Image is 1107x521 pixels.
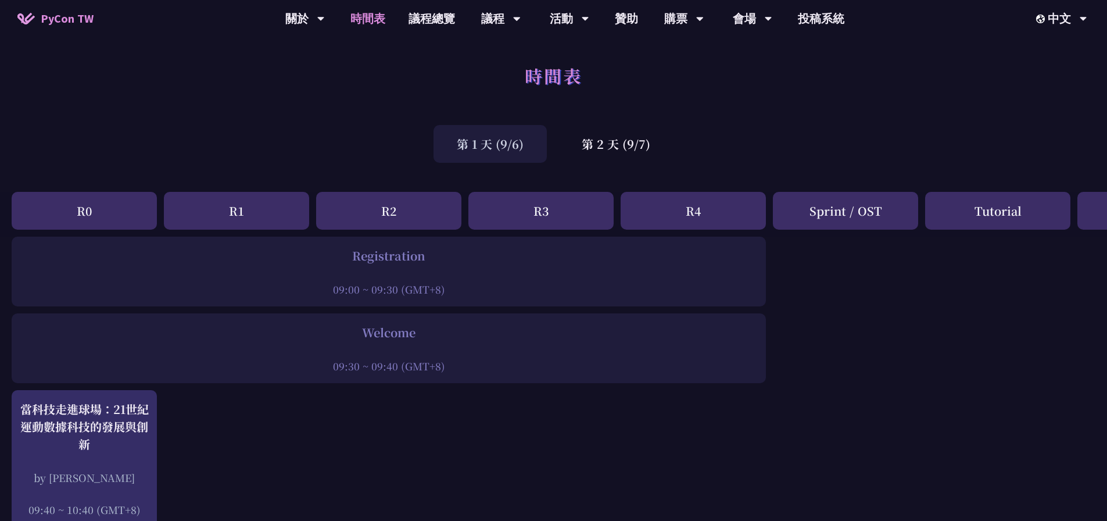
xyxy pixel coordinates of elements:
[925,192,1070,230] div: Tutorial
[6,4,105,33] a: PyCon TW
[525,58,582,93] h1: 時間表
[17,324,760,341] div: Welcome
[468,192,614,230] div: R3
[316,192,461,230] div: R2
[17,247,760,265] div: Registration
[17,401,151,453] div: 當科技走進球場：21世紀運動數據科技的發展與創新
[17,401,151,517] a: 當科技走進球場：21世紀運動數據科技的發展與創新 by [PERSON_NAME] 09:40 ~ 10:40 (GMT+8)
[434,125,547,163] div: 第 1 天 (9/6)
[773,192,918,230] div: Sprint / OST
[164,192,309,230] div: R1
[621,192,766,230] div: R4
[17,502,151,517] div: 09:40 ~ 10:40 (GMT+8)
[558,125,673,163] div: 第 2 天 (9/7)
[1036,15,1048,23] img: Locale Icon
[17,359,760,373] div: 09:30 ~ 09:40 (GMT+8)
[17,470,151,485] div: by [PERSON_NAME]
[12,192,157,230] div: R0
[17,282,760,297] div: 09:00 ~ 09:30 (GMT+8)
[41,10,94,27] span: PyCon TW
[17,13,35,24] img: Home icon of PyCon TW 2025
